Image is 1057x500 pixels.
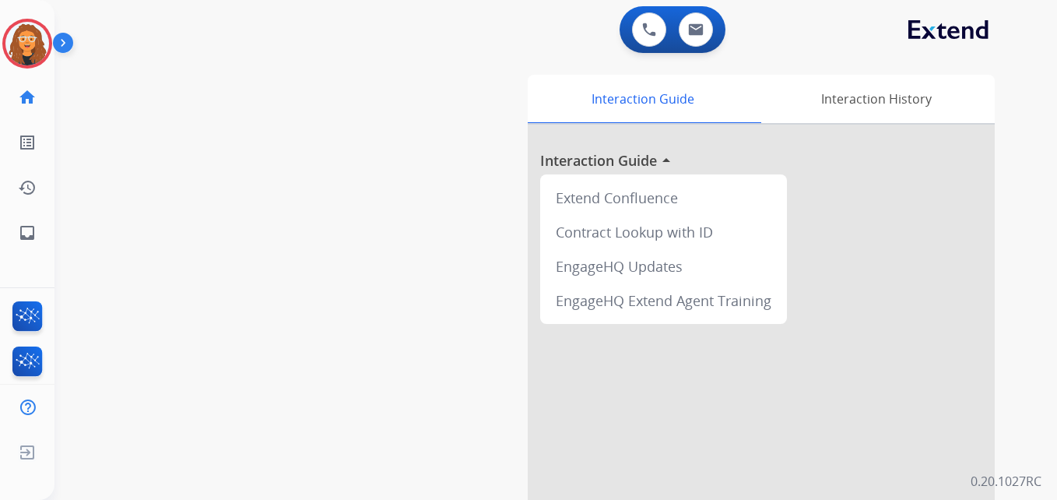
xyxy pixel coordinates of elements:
p: 0.20.1027RC [971,472,1041,491]
div: Interaction Guide [528,75,757,123]
img: avatar [5,22,49,65]
div: Contract Lookup with ID [546,215,781,249]
div: Extend Confluence [546,181,781,215]
mat-icon: home [18,88,37,107]
mat-icon: list_alt [18,133,37,152]
div: EngageHQ Extend Agent Training [546,283,781,318]
div: Interaction History [757,75,995,123]
div: EngageHQ Updates [546,249,781,283]
mat-icon: history [18,178,37,197]
mat-icon: inbox [18,224,37,242]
